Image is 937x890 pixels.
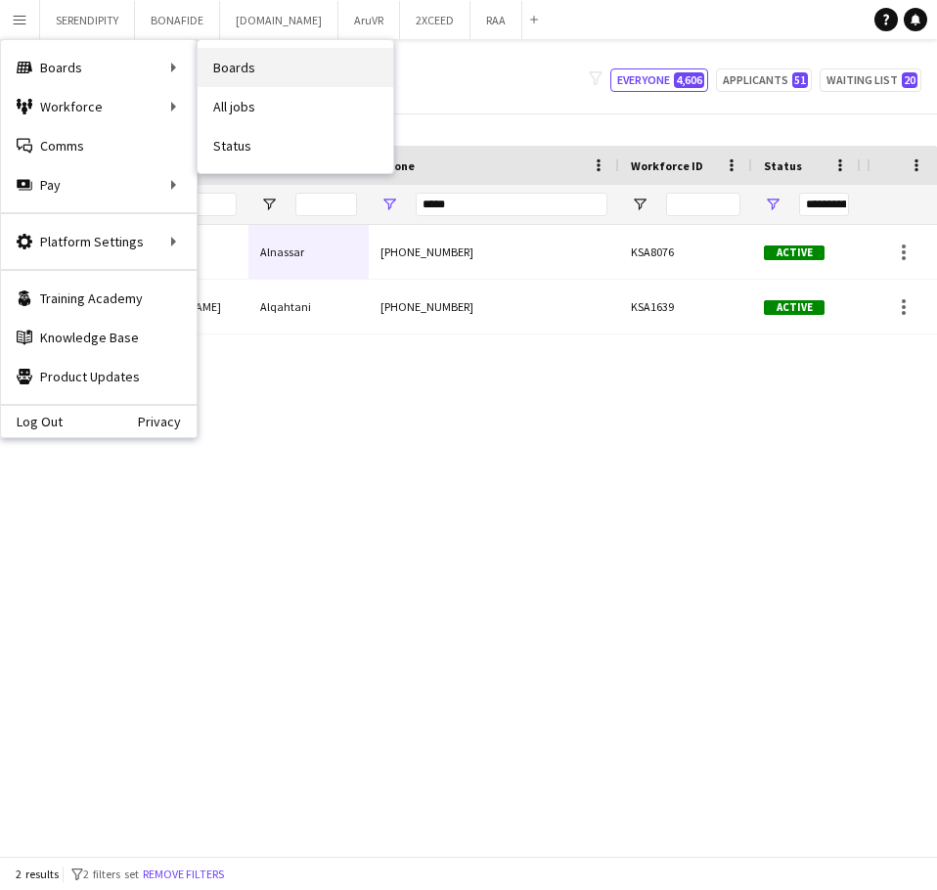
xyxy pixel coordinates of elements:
[400,1,470,39] button: 2XCEED
[220,1,338,39] button: [DOMAIN_NAME]
[674,72,704,88] span: 4,606
[338,1,400,39] button: AruVR
[369,280,619,334] div: [PHONE_NUMBER]
[380,158,415,173] span: Phone
[792,72,808,88] span: 51
[1,222,197,261] div: Platform Settings
[139,864,228,885] button: Remove filters
[1,126,197,165] a: Comms
[902,72,917,88] span: 20
[619,280,752,334] div: KSA1639
[764,245,825,260] span: Active
[764,196,781,213] button: Open Filter Menu
[248,280,369,334] div: Alqahtani
[764,158,802,173] span: Status
[1,165,197,204] div: Pay
[416,193,607,216] input: Phone Filter Input
[470,1,522,39] button: RAA
[1,318,197,357] a: Knowledge Base
[83,867,139,881] span: 2 filters set
[1,357,197,396] a: Product Updates
[198,87,393,126] a: All jobs
[631,158,703,173] span: Workforce ID
[1,279,197,318] a: Training Academy
[1,87,197,126] div: Workforce
[198,48,393,87] a: Boards
[1,48,197,87] div: Boards
[380,196,398,213] button: Open Filter Menu
[764,300,825,315] span: Active
[666,193,740,216] input: Workforce ID Filter Input
[173,193,237,216] input: First Name Filter Input
[1,414,63,429] a: Log Out
[369,225,619,279] div: [PHONE_NUMBER]
[619,225,752,279] div: KSA8076
[820,68,921,92] button: Waiting list20
[40,1,135,39] button: SERENDIPITY
[716,68,812,92] button: Applicants51
[198,126,393,165] a: Status
[260,196,278,213] button: Open Filter Menu
[135,1,220,39] button: BONAFIDE
[631,196,648,213] button: Open Filter Menu
[138,414,197,429] a: Privacy
[610,68,708,92] button: Everyone4,606
[295,193,357,216] input: Last Name Filter Input
[248,225,369,279] div: Alnassar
